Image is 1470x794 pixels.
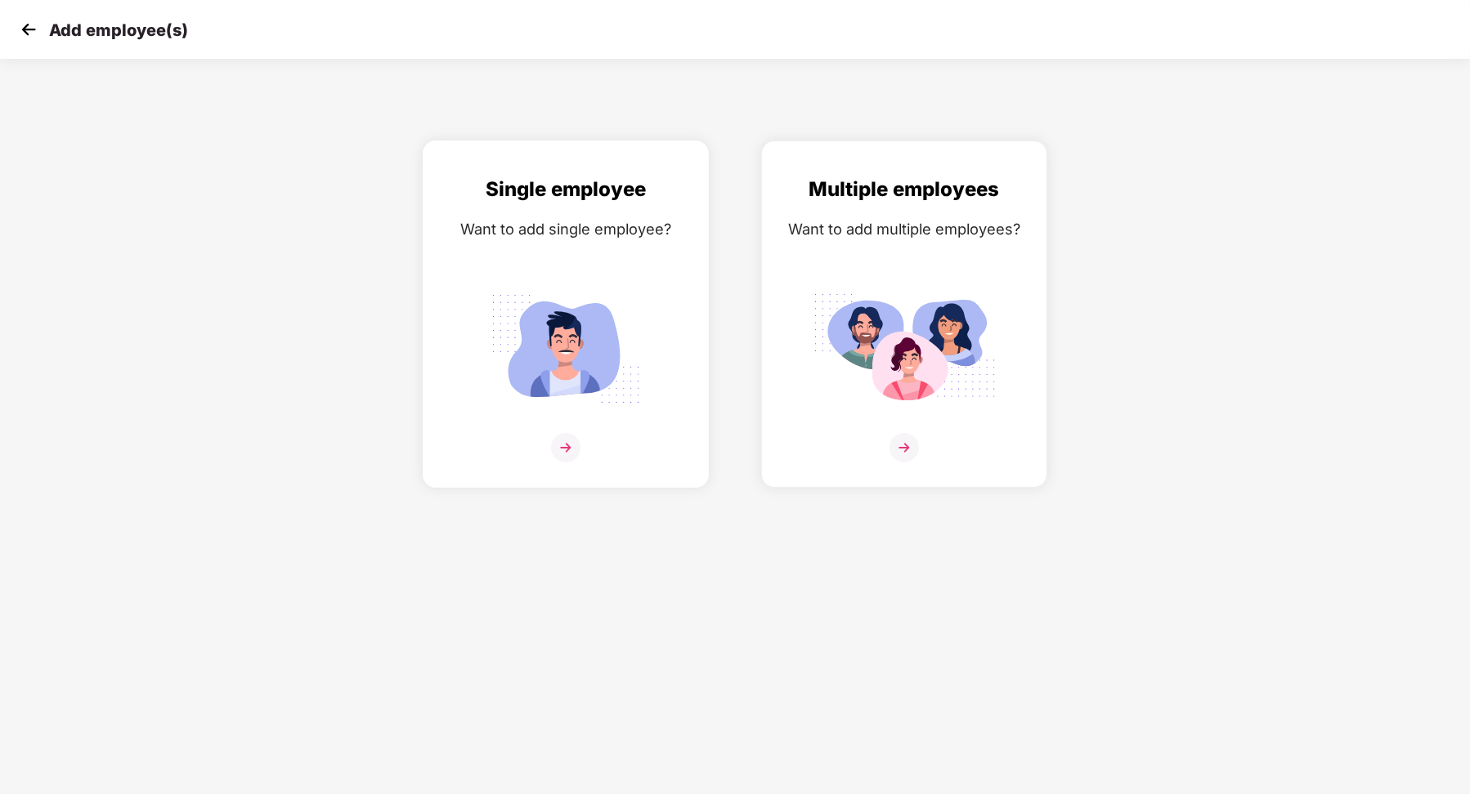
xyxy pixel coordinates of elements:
div: Single employee [440,174,692,205]
img: svg+xml;base64,PHN2ZyB4bWxucz0iaHR0cDovL3d3dy53My5vcmcvMjAwMC9zdmciIHdpZHRoPSIzNiIgaGVpZ2h0PSIzNi... [890,433,919,462]
img: svg+xml;base64,PHN2ZyB4bWxucz0iaHR0cDovL3d3dy53My5vcmcvMjAwMC9zdmciIGlkPSJNdWx0aXBsZV9lbXBsb3llZS... [813,285,996,413]
div: Multiple employees [778,174,1030,205]
p: Add employee(s) [49,20,188,40]
div: Want to add single employee? [440,217,692,241]
img: svg+xml;base64,PHN2ZyB4bWxucz0iaHR0cDovL3d3dy53My5vcmcvMjAwMC9zdmciIHdpZHRoPSIzNiIgaGVpZ2h0PSIzNi... [551,433,580,462]
img: svg+xml;base64,PHN2ZyB4bWxucz0iaHR0cDovL3d3dy53My5vcmcvMjAwMC9zdmciIHdpZHRoPSIzMCIgaGVpZ2h0PSIzMC... [16,17,41,42]
div: Want to add multiple employees? [778,217,1030,241]
img: svg+xml;base64,PHN2ZyB4bWxucz0iaHR0cDovL3d3dy53My5vcmcvMjAwMC9zdmciIGlkPSJTaW5nbGVfZW1wbG95ZWUiIH... [474,285,657,413]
